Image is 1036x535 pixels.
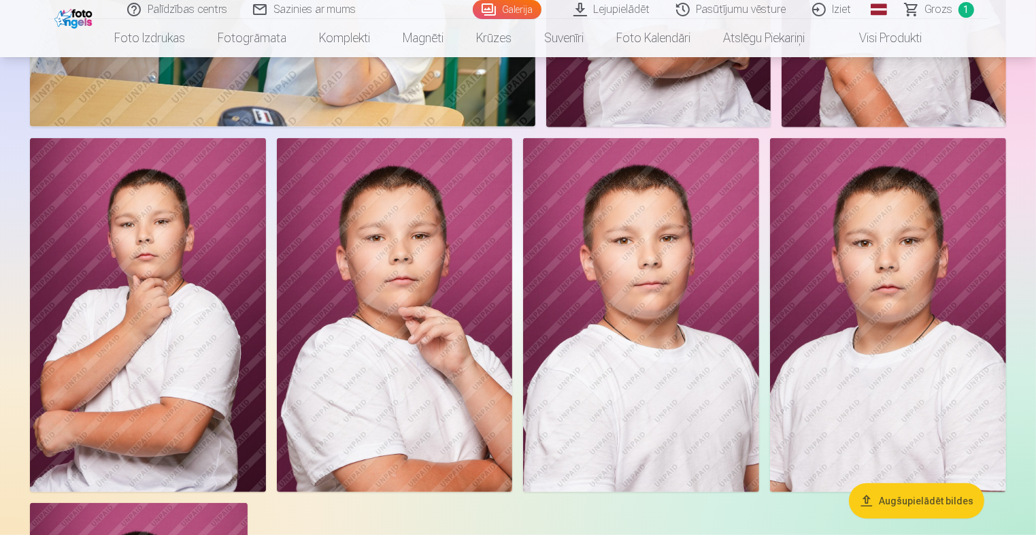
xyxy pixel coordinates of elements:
[460,19,528,57] a: Krūzes
[707,19,821,57] a: Atslēgu piekariņi
[201,19,303,57] a: Fotogrāmata
[925,1,953,18] span: Grozs
[98,19,201,57] a: Foto izdrukas
[821,19,938,57] a: Visi produkti
[54,5,96,29] img: /fa1
[386,19,460,57] a: Magnēti
[849,483,984,519] button: Augšupielādēt bildes
[528,19,600,57] a: Suvenīri
[958,2,974,18] span: 1
[600,19,707,57] a: Foto kalendāri
[303,19,386,57] a: Komplekti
